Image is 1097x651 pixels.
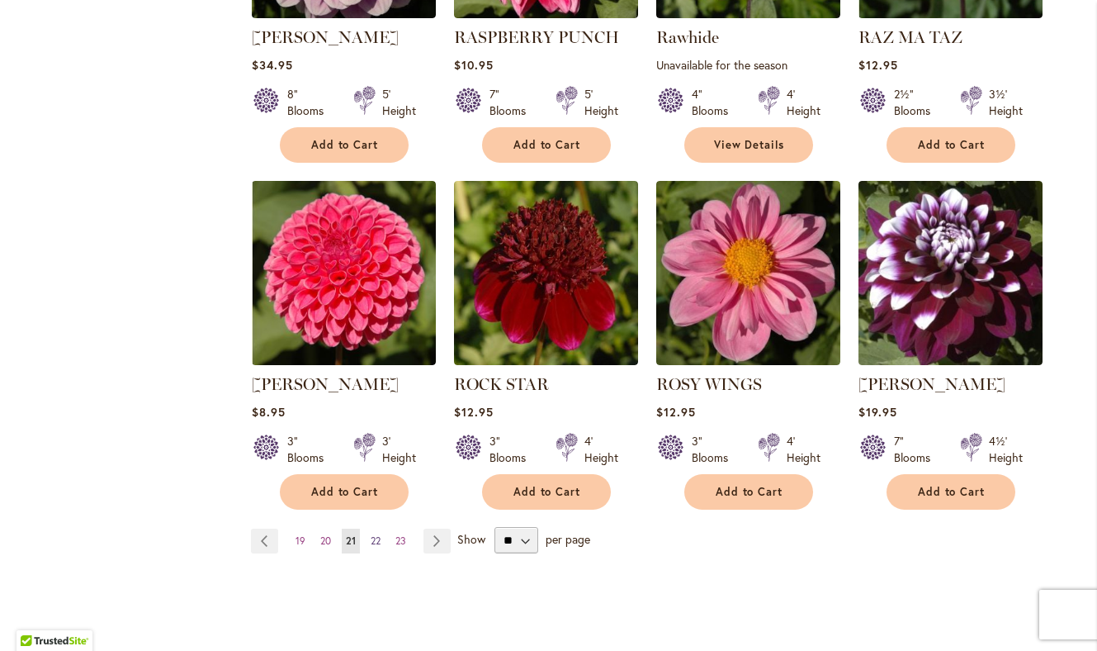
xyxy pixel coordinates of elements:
span: Show [457,531,485,547]
a: 23 [391,529,410,554]
a: Randi Dawn [252,6,436,21]
a: RAZ MA TAZ [858,27,962,47]
div: 4' Height [584,433,618,466]
button: Add to Cart [482,127,611,163]
button: Add to Cart [887,474,1015,510]
a: ROSY WINGS [656,353,840,368]
div: 2½" Blooms [894,86,940,119]
div: 3" Blooms [692,433,738,466]
a: [PERSON_NAME] [252,27,399,47]
div: 4' Height [787,433,820,466]
span: Add to Cart [918,485,986,499]
img: Ryan C [858,181,1043,365]
iframe: Launch Accessibility Center [12,592,59,639]
span: $10.95 [454,57,494,73]
img: REBECCA LYNN [252,181,436,365]
div: 4" Blooms [692,86,738,119]
div: 5' Height [382,86,416,119]
a: View Details [684,127,813,163]
a: 22 [366,529,385,554]
a: Ryan C [858,353,1043,368]
span: Add to Cart [513,138,581,152]
span: 20 [320,535,331,547]
a: ROCK STAR [454,374,549,394]
span: Add to Cart [311,138,379,152]
span: $12.95 [858,57,898,73]
a: ROSY WINGS [656,374,762,394]
a: Rawhide [656,27,719,47]
div: 7" Blooms [894,433,940,466]
img: ROSY WINGS [656,181,840,365]
a: Rawhide [656,6,840,21]
img: ROCK STAR [454,181,638,365]
span: $19.95 [858,404,897,420]
span: $34.95 [252,57,293,73]
span: $8.95 [252,404,286,420]
span: Add to Cart [513,485,581,499]
a: REBECCA LYNN [252,353,436,368]
span: per page [546,531,590,547]
span: 22 [371,535,381,547]
div: 4½' Height [989,433,1023,466]
div: 3" Blooms [489,433,536,466]
div: 3" Blooms [287,433,333,466]
p: Unavailable for the season [656,57,840,73]
div: 4' Height [787,86,820,119]
a: RASPBERRY PUNCH [454,27,619,47]
a: 19 [291,529,310,554]
span: 21 [346,535,356,547]
button: Add to Cart [482,474,611,510]
button: Add to Cart [280,474,409,510]
span: Add to Cart [716,485,783,499]
button: Add to Cart [887,127,1015,163]
div: 3' Height [382,433,416,466]
span: Add to Cart [918,138,986,152]
button: Add to Cart [280,127,409,163]
a: ROCK STAR [454,353,638,368]
div: 5' Height [584,86,618,119]
a: RASPBERRY PUNCH [454,6,638,21]
span: $12.95 [454,404,494,420]
a: RAZ MA TAZ [858,6,1043,21]
span: Add to Cart [311,485,379,499]
a: 20 [316,529,335,554]
span: 19 [296,535,305,547]
span: View Details [714,138,785,152]
span: 23 [395,535,406,547]
button: Add to Cart [684,474,813,510]
span: $12.95 [656,404,696,420]
div: 8" Blooms [287,86,333,119]
div: 3½' Height [989,86,1023,119]
div: 7" Blooms [489,86,536,119]
a: [PERSON_NAME] [252,374,399,394]
a: [PERSON_NAME] [858,374,1005,394]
